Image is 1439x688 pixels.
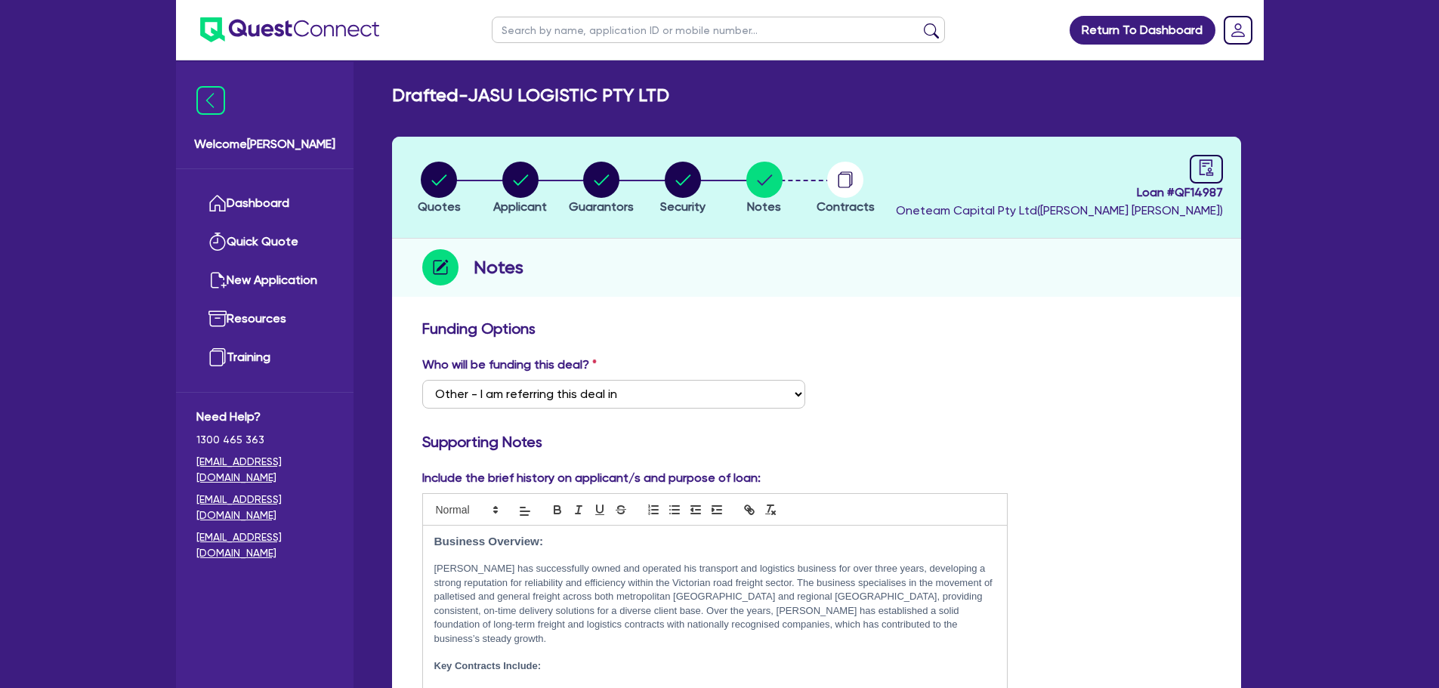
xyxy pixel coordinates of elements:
[208,271,227,289] img: new-application
[747,199,781,214] span: Notes
[434,660,542,671] strong: Key Contracts Include:
[392,85,669,106] h2: Drafted - JASU LOGISTIC PTY LTD
[422,356,597,374] label: Who will be funding this deal?
[196,432,333,448] span: 1300 465 363
[418,199,461,214] span: Quotes
[474,254,523,281] h2: Notes
[208,233,227,251] img: quick-quote
[196,261,333,300] a: New Application
[1070,16,1215,45] a: Return To Dashboard
[493,199,547,214] span: Applicant
[816,161,875,217] button: Contracts
[422,319,1211,338] h3: Funding Options
[569,199,634,214] span: Guarantors
[196,529,333,561] a: [EMAIL_ADDRESS][DOMAIN_NAME]
[1190,155,1223,184] a: audit
[660,199,706,214] span: Security
[196,184,333,223] a: Dashboard
[196,408,333,426] span: Need Help?
[196,454,333,486] a: [EMAIL_ADDRESS][DOMAIN_NAME]
[200,17,379,42] img: quest-connect-logo-blue
[196,492,333,523] a: [EMAIL_ADDRESS][DOMAIN_NAME]
[208,348,227,366] img: training
[817,199,875,214] span: Contracts
[208,310,227,328] img: resources
[196,300,333,338] a: Resources
[196,223,333,261] a: Quick Quote
[493,161,548,217] button: Applicant
[194,135,335,153] span: Welcome [PERSON_NAME]
[422,469,761,487] label: Include the brief history on applicant/s and purpose of loan:
[196,86,225,115] img: icon-menu-close
[1218,11,1258,50] a: Dropdown toggle
[434,562,996,646] p: [PERSON_NAME] has successfully owned and operated his transport and logistics business for over t...
[568,161,635,217] button: Guarantors
[896,184,1223,202] span: Loan # QF14987
[422,433,1211,451] h3: Supporting Notes
[492,17,945,43] input: Search by name, application ID or mobile number...
[196,338,333,377] a: Training
[896,203,1223,218] span: Oneteam Capital Pty Ltd ( [PERSON_NAME] [PERSON_NAME] )
[417,161,462,217] button: Quotes
[659,161,706,217] button: Security
[1198,159,1215,176] span: audit
[746,161,783,217] button: Notes
[434,535,544,548] strong: Business Overview:
[422,249,459,285] img: step-icon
